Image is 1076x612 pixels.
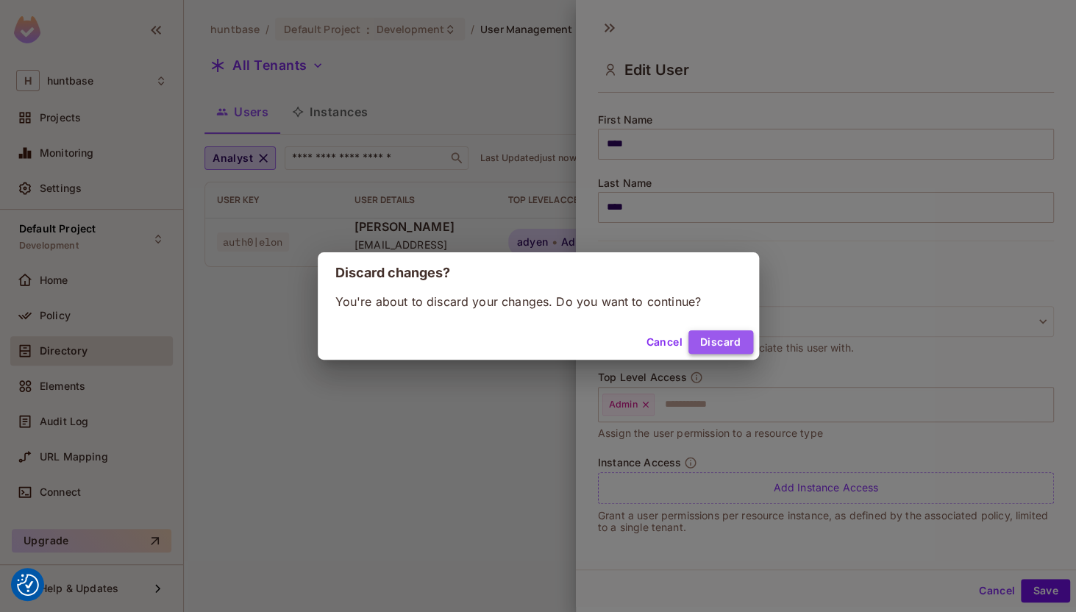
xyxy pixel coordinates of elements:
[640,330,688,354] button: Cancel
[688,330,753,354] button: Discard
[17,574,39,596] button: Consent Preferences
[318,252,759,293] h2: Discard changes?
[335,293,741,310] p: You're about to discard your changes. Do you want to continue?
[17,574,39,596] img: Revisit consent button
